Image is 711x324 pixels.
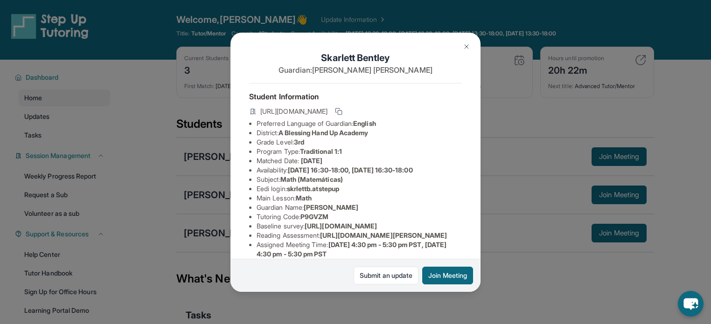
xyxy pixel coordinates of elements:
span: Traditional 1:1 [300,147,342,155]
span: [DATE] 16:30-18:00, [DATE] 16:30-18:00 [288,166,413,174]
li: Guardian Name : [257,203,462,212]
li: Availability: [257,165,462,175]
button: Join Meeting [422,267,473,284]
span: [DATE] 4:30 pm - 5:30 pm PST, [DATE] 4:30 pm - 5:30 pm PST [257,241,446,258]
li: Main Lesson : [257,193,462,203]
li: District: [257,128,462,138]
li: Preferred Language of Guardian: [257,119,462,128]
li: Tutoring Code : [257,212,462,221]
li: Reading Assessment : [257,231,462,240]
span: Math (Matemáticas) [280,175,343,183]
li: Subject : [257,175,462,184]
span: P9GVZM [300,213,328,221]
li: Eedi login : [257,184,462,193]
span: [DATE] [301,157,322,165]
span: [PERSON_NAME] [304,203,358,211]
span: A Blessing Hand Up Academy [279,129,369,137]
span: skrlettb.atstepup [287,185,339,193]
a: Submit an update [354,267,418,284]
img: Close Icon [463,43,470,50]
h1: Skarlett Bentley [249,51,462,64]
span: Math [296,194,312,202]
li: Baseline survey : [257,221,462,231]
button: Copy link [333,106,344,117]
li: Assigned Meeting Time : [257,240,462,259]
li: Grade Level: [257,138,462,147]
span: [URL][DOMAIN_NAME] [305,222,377,230]
span: [URL][DOMAIN_NAME] [260,107,328,116]
h4: Student Information [249,91,462,102]
p: Guardian: [PERSON_NAME] [PERSON_NAME] [249,64,462,76]
span: English [353,119,376,127]
span: 3rd [294,138,304,146]
span: [URL][DOMAIN_NAME][PERSON_NAME] [320,231,447,239]
button: chat-button [678,291,704,317]
li: Matched Date: [257,156,462,165]
li: Program Type: [257,147,462,156]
